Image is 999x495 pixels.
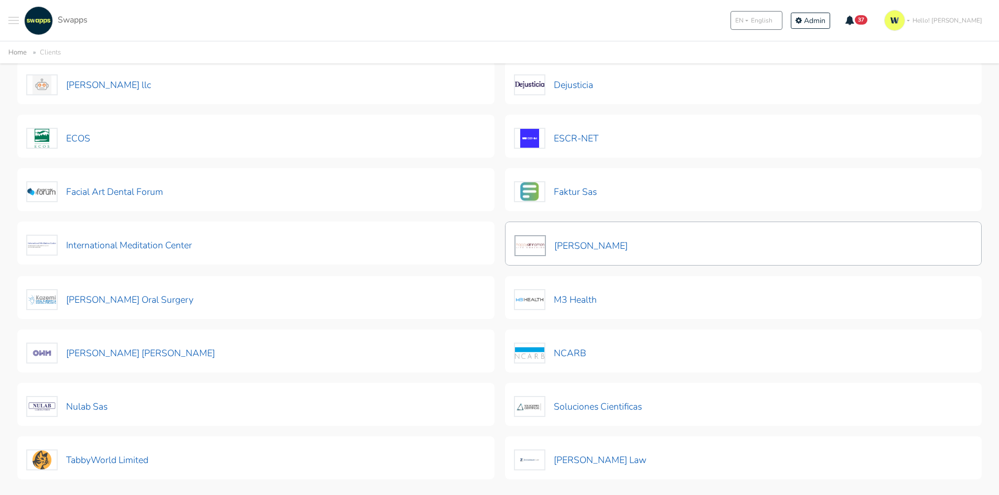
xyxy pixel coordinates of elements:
[26,74,58,95] img: Craig Storti llc
[514,449,545,470] img: Zuckerman Law
[26,181,164,203] button: Facial Art Dental Forum
[26,449,149,471] button: TabbyWorld Limited
[513,74,594,96] button: Dejusticia
[513,449,647,471] button: [PERSON_NAME] Law
[514,235,628,257] button: [PERSON_NAME]
[26,74,152,96] button: [PERSON_NAME] llc
[26,449,58,470] img: TabbyWorld Limited
[513,181,597,203] button: Faktur Sas
[26,289,194,311] button: [PERSON_NAME] Oral Surgery
[22,6,88,35] a: Swapps
[26,342,216,364] button: [PERSON_NAME] [PERSON_NAME]
[26,395,108,417] button: Nulab Sas
[26,181,58,202] img: Facial Art Dental Forum
[24,6,53,35] img: swapps-linkedin-v2.jpg
[58,14,88,26] span: Swapps
[854,15,868,25] span: 37
[26,343,58,364] img: Maria Alejandra Orjuela Ramirez
[839,12,875,29] button: 37
[26,396,58,417] img: Nulab Sas
[751,16,772,25] span: English
[29,47,61,59] li: Clients
[912,16,982,25] span: Hello! [PERSON_NAME]
[884,10,905,31] img: isotipo-3-3e143c57.png
[513,289,597,311] button: M3 Health
[8,48,27,57] a: Home
[26,234,192,256] button: International Meditation Center
[26,128,58,149] img: ECOS
[26,289,58,310] img: Kazemi Oral Surgery
[514,396,545,417] img: Soluciones Cientificas
[514,343,545,364] img: NCARB
[26,127,91,149] button: ECOS
[791,13,830,29] a: Admin
[513,395,642,417] button: Soluciones Cientificas
[514,289,545,310] img: M3 Health
[513,127,599,149] button: ESCR-NET
[514,128,545,149] img: ESCR-NET
[514,181,545,202] img: Faktur Sas
[880,6,991,35] a: Hello! [PERSON_NAME]
[514,235,546,256] img: Kathy Jalali
[513,342,587,364] button: NCARB
[731,11,782,30] button: ENEnglish
[514,74,545,95] img: Dejusticia
[26,235,58,256] img: International Meditation Center
[804,16,825,26] span: Admin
